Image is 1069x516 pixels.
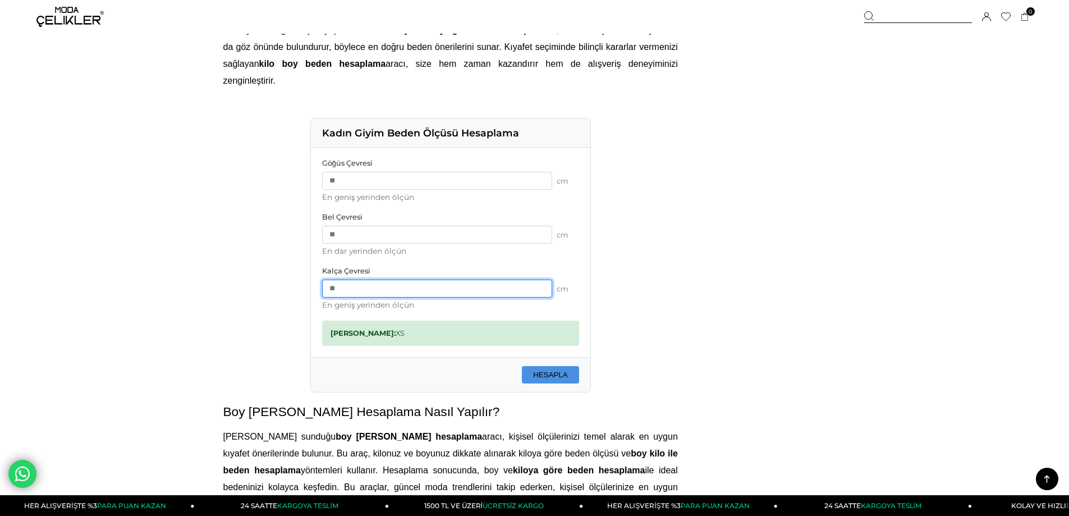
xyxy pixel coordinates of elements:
[513,465,645,475] b: kiloya göre beden hesaplama
[322,267,579,275] label: Kalça Çevresi
[557,231,579,239] span: cm
[259,59,386,69] b: kilo boy beden hesaplama
[331,329,396,337] strong: [PERSON_NAME]:
[223,432,678,509] span: [PERSON_NAME] sunduğu aracı, kişisel ölçülerinizi temel alarak en uygun kıyafet önerilerinde bulu...
[483,501,544,510] span: ÜCRETSİZ KARGO
[322,246,579,255] div: En dar yerinden ölçün
[322,213,579,221] label: Bel Çevresi
[322,300,579,309] div: En geniş yerinden ölçün
[36,7,104,27] img: logo
[97,501,166,510] span: PARA PUAN KAZAN
[557,177,579,185] span: cm
[322,159,579,167] label: Göğüs Çevresi
[778,495,972,516] a: 24 SAATTEKARGOYA TESLİM
[336,432,482,441] b: boy [PERSON_NAME] hesaplama
[311,118,590,148] div: Kadın Giyim Beden Ölçüsü Hesaplama
[322,321,579,346] div: XS
[861,501,921,510] span: KARGOYA TESLİM
[223,404,500,419] span: Boy [PERSON_NAME] Hesaplama Nasıl Yapılır?
[1021,13,1029,21] a: 0
[522,366,579,383] button: HESAPLA
[195,495,389,516] a: 24 SAATTEKARGOYA TESLİM
[681,501,750,510] span: PARA PUAN KAZAN
[389,495,583,516] a: 1500 TL VE ÜZERİÜCRETSİZ KARGO
[583,495,777,516] a: HER ALIŞVERİŞTE %3PARA PUAN KAZAN
[322,193,579,202] div: En geniş yerinden ölçün
[277,501,338,510] span: KARGOYA TESLİM
[1026,7,1035,16] span: 0
[223,449,678,475] b: boy kilo ile beden hesaplama
[557,285,579,293] span: cm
